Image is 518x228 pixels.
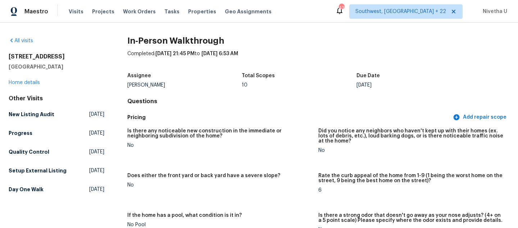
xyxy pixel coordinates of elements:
h5: [GEOGRAPHIC_DATA] [9,63,104,70]
span: [DATE] [89,186,104,193]
h5: Progress [9,130,32,137]
span: Properties [188,8,216,15]
span: Add repair scope [454,113,506,122]
div: 10 [242,83,356,88]
div: No [127,143,313,148]
a: Progress[DATE] [9,127,104,140]
h5: Did you notice any neighbors who haven't kept up with their homes (ex. lots of debris, etc.), lou... [318,128,504,144]
h5: If the home has a pool, what condition is it in? [127,213,242,218]
div: No [318,148,504,153]
h5: Rate the curb appeal of the home from 1-9 (1 being the worst home on the street, 9 being the best... [318,173,504,183]
h5: Setup External Listing [9,167,67,174]
span: [DATE] [89,130,104,137]
div: 423 [339,4,344,12]
span: [DATE] [89,167,104,174]
span: Work Orders [123,8,156,15]
span: [DATE] [89,111,104,118]
span: [DATE] [89,148,104,155]
div: [PERSON_NAME] [127,83,242,88]
a: Quality Control[DATE] [9,145,104,158]
h5: New Listing Audit [9,111,54,118]
a: New Listing Audit[DATE] [9,108,104,121]
h5: Day One Walk [9,186,44,193]
span: Southwest, [GEOGRAPHIC_DATA] + 22 [355,8,446,15]
h5: Total Scopes [242,73,275,78]
h5: Is there a strong odor that doesn't go away as your nose adjusts? (4+ on a 5 point scale) Please ... [318,213,504,223]
div: 6 [318,188,504,193]
span: [DATE] 21:45 PM [155,51,195,56]
span: Maestro [24,8,48,15]
h5: Assignee [127,73,151,78]
span: Geo Assignments [225,8,272,15]
h5: Is there any noticeable new construction in the immediate or neighboring subdivision of the home? [127,128,313,139]
span: Visits [69,8,83,15]
h2: [STREET_ADDRESS] [9,53,104,60]
a: Day One Walk[DATE] [9,183,104,196]
div: [DATE] [356,83,471,88]
span: [DATE] 6:53 AM [201,51,238,56]
h5: Due Date [356,73,380,78]
button: Add repair scope [451,111,509,124]
a: All visits [9,38,33,43]
h4: Questions [127,98,509,105]
div: Other Visits [9,95,104,102]
span: Projects [92,8,114,15]
a: Setup External Listing[DATE] [9,164,104,177]
h2: In-Person Walkthrough [127,37,509,44]
h5: Does either the front yard or back yard have a severe slope? [127,173,280,178]
div: No [127,183,313,188]
div: No Pool [127,222,313,227]
h5: Pricing [127,114,451,121]
a: Home details [9,80,40,85]
span: Tasks [164,9,180,14]
div: Completed: to [127,50,509,69]
h5: Quality Control [9,148,49,155]
span: Nivetha U [480,8,507,15]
